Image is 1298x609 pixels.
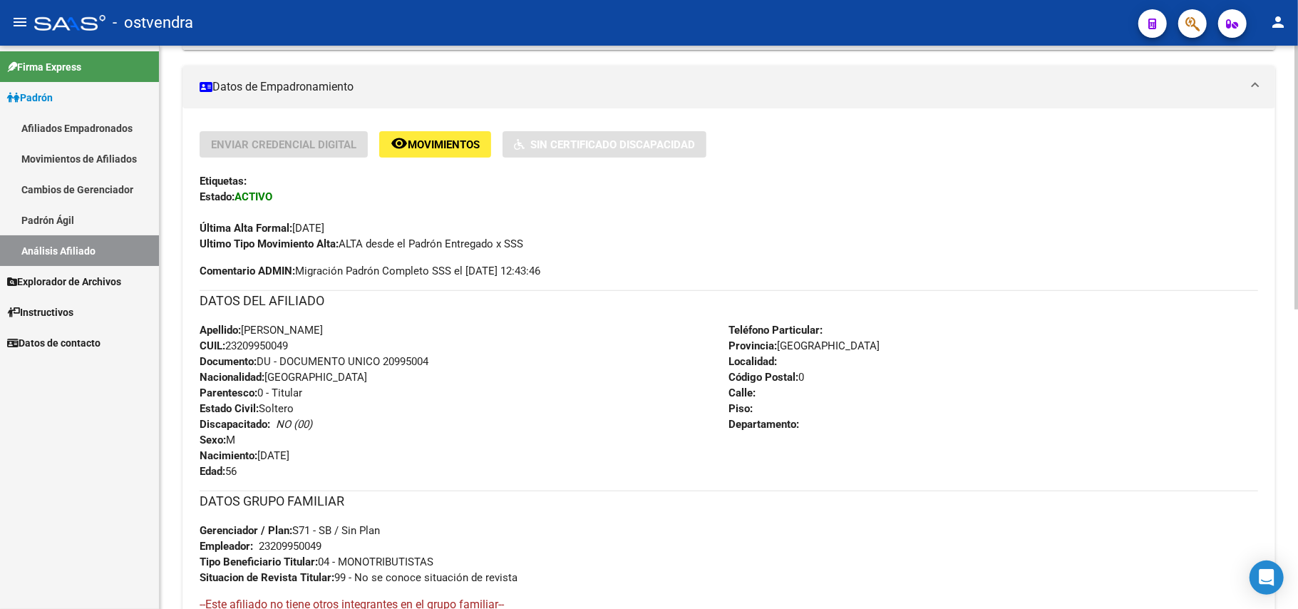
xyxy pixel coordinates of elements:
[259,538,321,554] div: 23209950049
[200,131,368,158] button: Enviar Credencial Digital
[7,274,121,290] span: Explorador de Archivos
[200,265,295,277] strong: Comentario ADMIN:
[530,138,695,151] span: Sin Certificado Discapacidad
[200,371,264,384] strong: Nacionalidad:
[200,387,302,399] span: 0 - Titular
[200,491,1258,511] h3: DATOS GRUPO FAMILIAR
[729,355,778,368] strong: Localidad:
[200,190,235,203] strong: Estado:
[11,14,29,31] mat-icon: menu
[7,90,53,106] span: Padrón
[200,237,339,250] strong: Ultimo Tipo Movimiento Alta:
[200,339,288,352] span: 23209950049
[200,434,235,446] span: M
[200,556,318,568] strong: Tipo Beneficiario Titular:
[200,524,380,537] span: S71 - SB / Sin Plan
[200,540,253,553] strong: Empleador:
[235,190,272,203] strong: ACTIVO
[1250,561,1284,595] div: Open Intercom Messenger
[503,131,706,158] button: Sin Certificado Discapacidad
[200,449,289,462] span: [DATE]
[113,7,193,39] span: - ostvendra
[200,571,334,584] strong: Situacion de Revista Titular:
[200,237,523,250] span: ALTA desde el Padrón Entregado x SSS
[1269,14,1287,31] mat-icon: person
[200,556,433,568] span: 04 - MONOTRIBUTISTAS
[200,387,257,399] strong: Parentesco:
[200,79,1241,95] mat-panel-title: Datos de Empadronamiento
[200,222,324,235] span: [DATE]
[200,402,259,415] strong: Estado Civil:
[182,66,1275,108] mat-expansion-panel-header: Datos de Empadronamiento
[200,355,428,368] span: DU - DOCUMENTO UNICO 20995004
[200,571,517,584] span: 99 - No se conoce situación de revista
[7,304,73,320] span: Instructivos
[200,263,540,279] span: Migración Padrón Completo SSS el [DATE] 12:43:46
[729,371,805,384] span: 0
[200,371,367,384] span: [GEOGRAPHIC_DATA]
[200,524,292,537] strong: Gerenciador / Plan:
[200,324,323,337] span: [PERSON_NAME]
[200,175,247,188] strong: Etiquetas:
[200,418,270,431] strong: Discapacitado:
[200,465,237,478] span: 56
[200,291,1258,311] h3: DATOS DEL AFILIADO
[200,355,257,368] strong: Documento:
[729,339,778,352] strong: Provincia:
[729,387,756,399] strong: Calle:
[200,434,226,446] strong: Sexo:
[7,335,101,351] span: Datos de contacto
[211,138,356,151] span: Enviar Credencial Digital
[408,138,480,151] span: Movimientos
[729,339,880,352] span: [GEOGRAPHIC_DATA]
[729,402,753,415] strong: Piso:
[379,131,491,158] button: Movimientos
[729,324,823,337] strong: Teléfono Particular:
[729,418,800,431] strong: Departamento:
[200,449,257,462] strong: Nacimiento:
[276,418,312,431] i: NO (00)
[200,324,241,337] strong: Apellido:
[200,465,225,478] strong: Edad:
[200,222,292,235] strong: Última Alta Formal:
[729,371,799,384] strong: Código Postal:
[200,339,225,352] strong: CUIL:
[391,135,408,152] mat-icon: remove_red_eye
[200,402,294,415] span: Soltero
[7,59,81,75] span: Firma Express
